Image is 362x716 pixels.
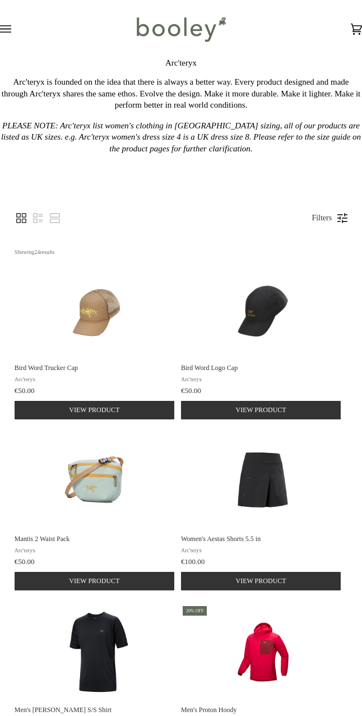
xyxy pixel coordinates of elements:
[49,604,144,700] img: Arc'teryx Men's Ionia Merino Wool S/S Shirt Black - Booley Galway
[49,262,144,358] img: Arc'Teryx Bird Word Trucker Cap Canvas / Euphoria - Booley Galway
[15,534,175,543] span: Mantis 2 Waist Pack
[215,604,310,700] img: Arc'teryx Men's Proton Hoody Heritage - Booley Galway
[49,433,144,529] img: Arc'Teryx Mantis 2 Waist Pack Trail Magic - Booley Galway
[181,433,345,590] a: Women's Aestas Shorts 5.5 in
[1,121,361,153] em: PLEASE NOTE: Arc'teryx list women's clothing in [GEOGRAPHIC_DATA] sizing, all of our products are...
[306,209,337,228] a: Filters
[15,433,178,590] a: Mantis 2 Waist Pack
[181,572,341,590] button: View product
[181,557,205,566] span: €100.00
[181,386,201,395] span: €50.00
[181,262,345,419] a: Bird Word Logo Cap
[181,363,342,372] span: Bird Word Logo Cap
[15,386,35,395] span: €50.00
[15,546,175,555] span: Arc'teryx
[181,375,342,384] span: Arc'teryx
[181,705,342,714] span: Men's Proton Hoody
[15,572,174,590] button: View product
[15,401,174,419] button: View product
[15,705,175,714] span: Men's [PERSON_NAME] S/S Shirt
[48,211,62,225] a: View row mode
[15,262,178,419] a: Bird Word Trucker Cap
[15,375,175,384] span: Arc'teryx
[181,546,342,555] span: Arc'teryx
[31,211,45,225] a: View list mode
[34,249,40,255] b: 24
[15,363,175,372] span: Bird Word Trucker Cap
[215,433,310,529] img: Arc'Teryx Women's Aestas Shorts 5.5 in Black - Booley Galway
[183,606,207,616] div: 20% off
[15,211,28,225] a: View grid mode
[132,13,230,45] img: Booley
[181,534,342,543] span: Women's Aestas Shorts 5.5 in
[215,262,310,358] img: Arc'Teryx Bird Word Logo Cap 24K Black - Booley Galway
[15,557,35,566] span: €50.00
[181,401,341,419] button: View product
